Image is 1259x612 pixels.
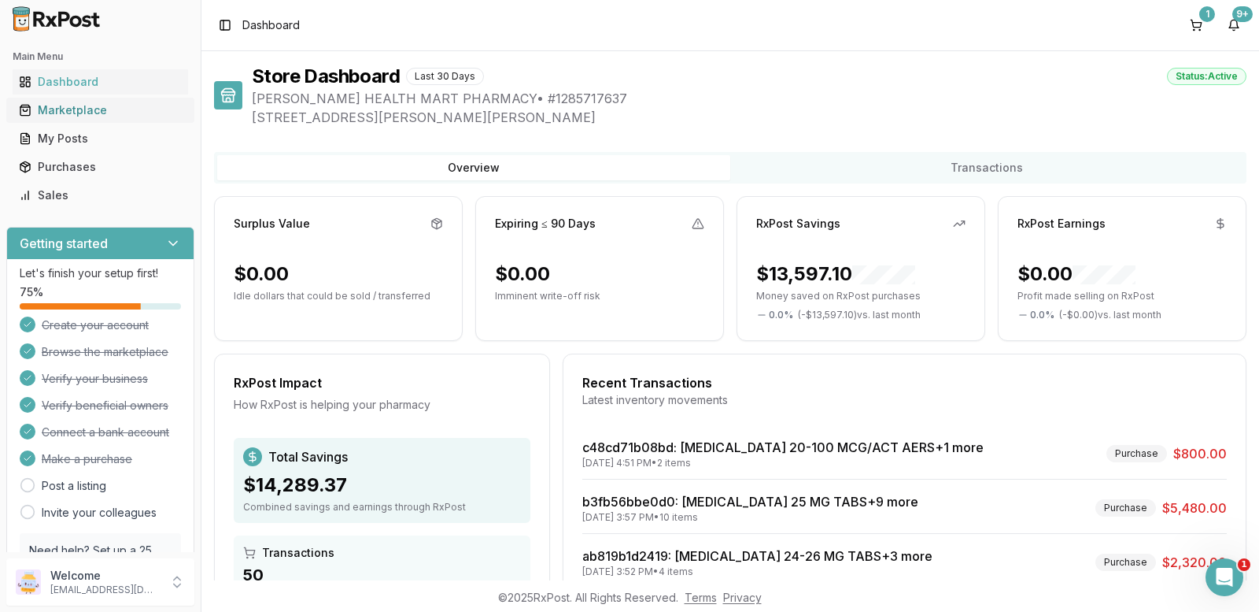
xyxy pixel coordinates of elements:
[582,440,984,455] a: c48cd71b08bd: [MEDICAL_DATA] 20-100 MCG/ACT AERS+1 more
[1162,499,1227,517] span: $5,480.00
[242,17,300,33] nav: breadcrumb
[243,564,521,586] div: 50
[582,566,932,578] div: [DATE] 3:52 PM • 4 items
[234,290,443,302] p: Idle dollars that could be sold / transferred
[1030,309,1054,321] span: 0.0 %
[582,548,932,564] a: ab819b1d2419: [MEDICAL_DATA] 24-26 MG TABS+3 more
[756,290,965,302] p: Money saved on RxPost purchases
[756,261,915,287] div: $13,597.10
[582,511,918,524] div: [DATE] 3:57 PM • 10 items
[42,451,132,467] span: Make a purchase
[1106,445,1167,462] div: Purchase
[234,397,530,413] div: How RxPost is helping your pharmacy
[730,155,1243,180] button: Transactions
[495,216,596,232] div: Expiring ≤ 90 Days
[1167,68,1246,85] div: Status: Active
[685,591,717,604] a: Terms
[6,69,194,95] button: Dashboard
[42,505,157,521] a: Invite your colleagues
[1183,13,1209,38] button: 1
[6,6,107,32] img: RxPost Logo
[42,398,168,414] span: Verify beneficial owners
[406,68,484,85] div: Last 30 Days
[13,96,188,124] a: Marketplace
[582,392,1227,408] div: Latest inventory movements
[6,154,194,180] button: Purchases
[19,74,182,90] div: Dashboard
[1232,6,1253,22] div: 9+
[16,569,41,595] img: User avatar
[50,568,160,584] p: Welcome
[234,216,310,232] div: Surplus Value
[268,447,348,466] span: Total Savings
[243,501,521,514] div: Combined savings and earnings through RxPost
[1017,216,1106,232] div: RxPost Earnings
[243,473,521,498] div: $14,289.37
[582,494,918,510] a: b3fb56bbe0d0: [MEDICAL_DATA] 25 MG TABS+9 more
[19,187,182,203] div: Sales
[6,98,194,123] button: Marketplace
[582,373,1227,392] div: Recent Transactions
[252,108,1246,127] span: [STREET_ADDRESS][PERSON_NAME][PERSON_NAME]
[1199,6,1215,22] div: 1
[6,126,194,151] button: My Posts
[1059,309,1161,321] span: ( - $0.00 ) vs. last month
[42,317,149,333] span: Create your account
[217,155,730,180] button: Overview
[234,373,530,392] div: RxPost Impact
[20,284,43,300] span: 75 %
[582,457,984,469] div: [DATE] 4:51 PM • 2 items
[234,261,289,287] div: $0.00
[495,261,550,287] div: $0.00
[42,425,169,440] span: Connect a bank account
[42,371,148,387] span: Verify your business
[13,153,188,181] a: Purchases
[13,181,188,210] a: Sales
[1173,444,1227,463] span: $800.00
[723,591,762,604] a: Privacy
[13,68,188,96] a: Dashboard
[19,102,182,118] div: Marketplace
[19,159,182,175] div: Purchases
[262,545,334,561] span: Transactions
[252,64,400,89] h1: Store Dashboard
[769,309,793,321] span: 0.0 %
[20,234,108,253] h3: Getting started
[1221,13,1246,38] button: 9+
[20,265,181,281] p: Let's finish your setup first!
[1095,554,1156,571] div: Purchase
[1238,558,1250,571] span: 1
[1162,553,1227,572] span: $2,320.00
[50,584,160,596] p: [EMAIL_ADDRESS][DOMAIN_NAME]
[13,124,188,153] a: My Posts
[1095,499,1156,517] div: Purchase
[1017,290,1227,302] p: Profit made selling on RxPost
[42,478,106,494] a: Post a listing
[252,89,1246,108] span: [PERSON_NAME] HEALTH MART PHARMACY • # 1285717637
[29,543,172,590] p: Need help? Set up a 25 minute call with our team to set up.
[42,344,168,360] span: Browse the marketplace
[242,17,300,33] span: Dashboard
[495,290,704,302] p: Imminent write-off risk
[13,50,188,63] h2: Main Menu
[1205,558,1243,596] iframe: Intercom live chat
[756,216,840,232] div: RxPost Savings
[19,131,182,147] div: My Posts
[798,309,921,321] span: ( - $13,597.10 ) vs. last month
[6,183,194,208] button: Sales
[1017,261,1135,287] div: $0.00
